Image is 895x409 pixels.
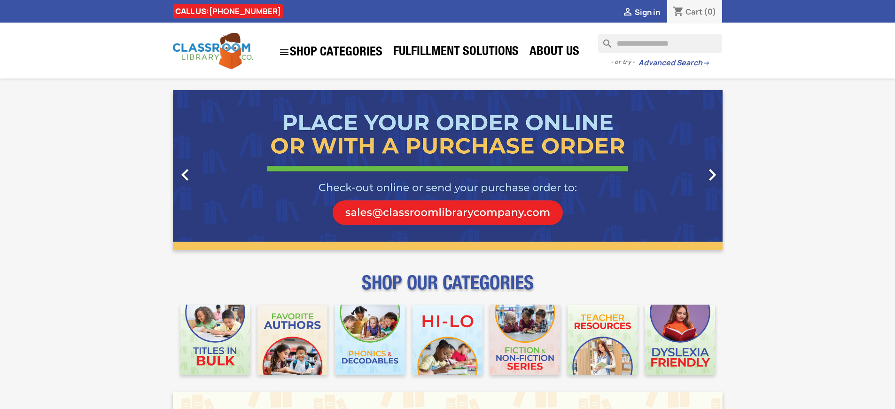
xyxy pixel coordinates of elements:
img: CLC_HiLo_Mobile.jpg [412,305,483,375]
span: - or try - [611,57,638,67]
a: [PHONE_NUMBER] [209,6,281,16]
i:  [622,7,633,18]
a:  Sign in [622,7,660,17]
i:  [700,163,724,187]
input: Search [598,34,722,53]
span: Sign in [635,7,660,17]
ul: Carousel container [173,90,723,250]
img: CLC_Favorite_Authors_Mobile.jpg [257,305,327,375]
a: Advanced Search→ [638,58,709,68]
a: Next [640,90,723,250]
a: Fulfillment Solutions [389,43,523,62]
img: CLC_Teacher_Resources_Mobile.jpg [568,305,638,375]
i: search [598,34,609,46]
a: About Us [525,43,584,62]
img: CLC_Dyslexia_Mobile.jpg [645,305,715,375]
i: shopping_cart [673,7,684,18]
a: SHOP CATEGORIES [274,42,387,63]
i:  [279,47,290,58]
img: CLC_Phonics_And_Decodables_Mobile.jpg [335,305,405,375]
span: Cart [685,7,702,17]
div: CALL US: [173,4,283,18]
img: CLC_Fiction_Nonfiction_Mobile.jpg [490,305,560,375]
i:  [173,163,197,187]
span: → [702,58,709,68]
p: SHOP OUR CATEGORIES [173,280,723,297]
span: (0) [704,7,716,17]
img: Classroom Library Company [173,33,253,69]
a: Previous [173,90,256,250]
img: CLC_Bulk_Mobile.jpg [180,305,250,375]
